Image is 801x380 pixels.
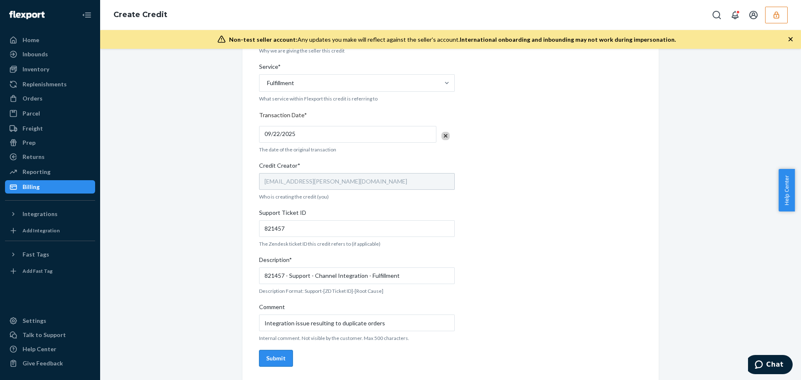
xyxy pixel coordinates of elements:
[5,248,95,261] button: Fast Tags
[259,209,306,220] span: Support Ticket ID
[23,65,49,73] div: Inventory
[23,331,66,339] div: Talk to Support
[259,267,455,284] input: Description*
[259,47,455,54] p: Why we are giving the seller this credit
[5,207,95,221] button: Integrations
[23,138,35,147] div: Prep
[9,11,45,19] img: Flexport logo
[5,33,95,47] a: Home
[266,354,286,362] div: Submit
[5,150,95,164] a: Returns
[5,107,95,120] a: Parcel
[708,7,725,23] button: Open Search Box
[23,210,58,218] div: Integrations
[5,314,95,327] a: Settings
[259,315,455,331] input: Comment
[259,256,292,267] span: Description*
[5,328,95,342] button: Talk to Support
[229,36,297,43] span: Non-test seller account:
[259,350,293,367] button: Submit
[5,357,95,370] button: Give Feedback
[745,7,762,23] button: Open account menu
[5,136,95,149] a: Prep
[259,173,455,190] input: Credit Creator*
[259,287,455,294] p: Description Format: Support-[ZD Ticket ID]-[Root Cause]
[23,94,43,103] div: Orders
[23,359,63,367] div: Give Feedback
[259,303,285,315] span: Comment
[23,36,39,44] div: Home
[5,165,95,179] a: Reporting
[259,146,455,153] p: The date of the original transaction
[5,264,95,278] a: Add Fast Tag
[23,227,60,234] div: Add Integration
[259,63,281,74] span: Service*
[23,250,49,259] div: Fast Tags
[23,317,46,325] div: Settings
[267,79,294,87] div: Fulfillment
[23,80,67,88] div: Replenishments
[5,224,95,237] a: Add Integration
[23,345,56,353] div: Help Center
[113,10,167,19] a: Create Credit
[259,111,455,119] p: Transaction Date*
[259,161,300,173] span: Credit Creator*
[460,36,676,43] span: International onboarding and inbounding may not work during impersonation.
[23,50,48,58] div: Inbounds
[23,267,53,274] div: Add Fast Tag
[259,193,455,200] p: Who is creating the credit (you)
[5,342,95,356] a: Help Center
[23,153,45,161] div: Returns
[259,335,455,342] p: Internal comment. Not visible by the customer. Max 500 characters.
[727,7,743,23] button: Open notifications
[778,169,795,211] button: Help Center
[5,122,95,135] a: Freight
[259,240,455,247] p: The Zendesk ticket ID this credit refers to (if applicable)
[5,78,95,91] a: Replenishments
[23,124,43,133] div: Freight
[23,109,40,118] div: Parcel
[5,63,95,76] a: Inventory
[5,92,95,105] a: Orders
[748,355,793,376] iframe: Opens a widget where you can chat to one of our agents
[107,3,174,27] ol: breadcrumbs
[23,183,40,191] div: Billing
[259,95,455,102] p: What service within Flexport this credit is referring to
[229,35,676,44] div: Any updates you make will reflect against the seller's account.
[78,7,95,23] button: Close Navigation
[5,48,95,61] a: Inbounds
[259,220,455,237] input: Support Ticket ID
[5,180,95,194] a: Billing
[23,168,50,176] div: Reporting
[259,126,436,143] div: 09/22/2025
